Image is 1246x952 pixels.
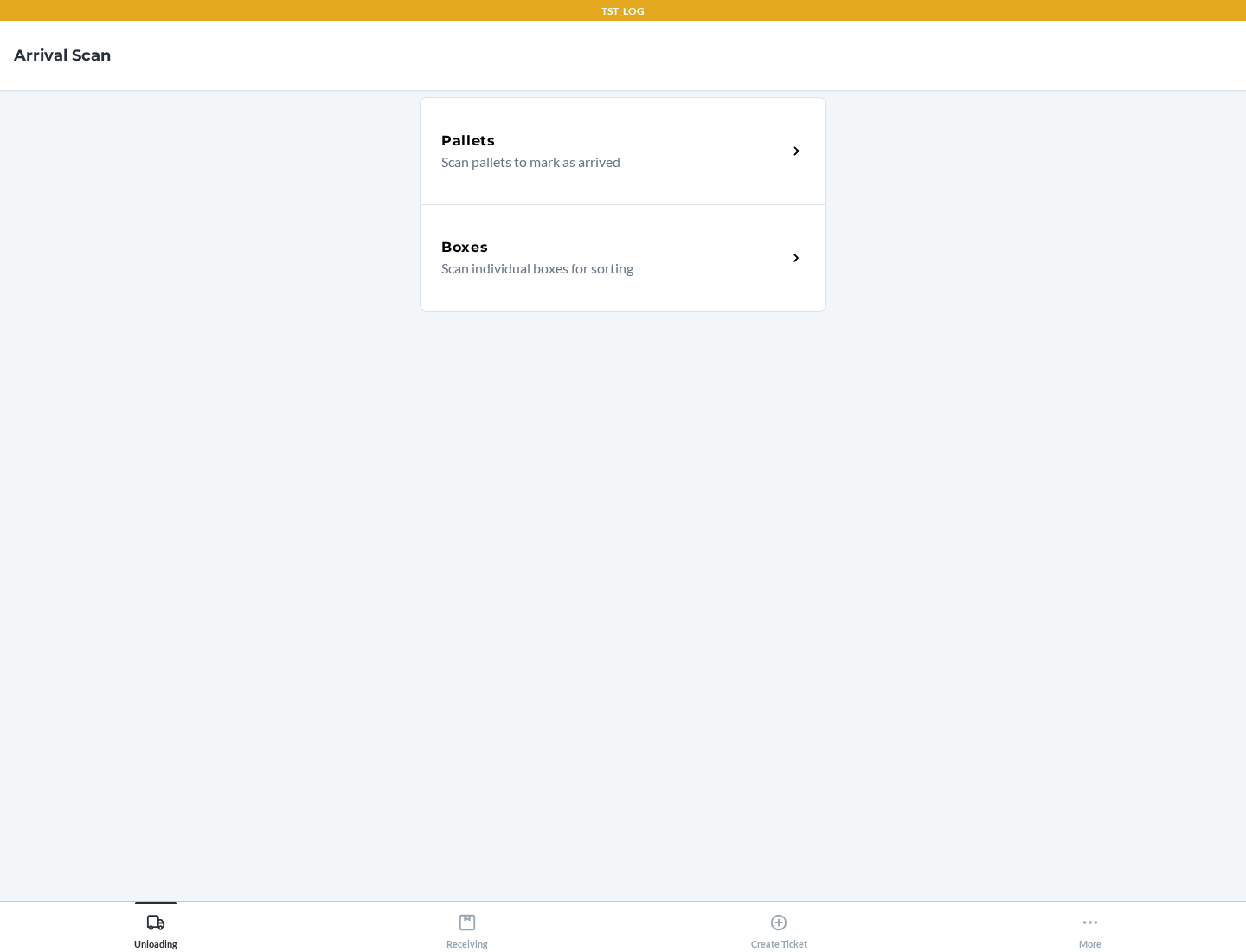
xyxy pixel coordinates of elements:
div: Receiving [446,906,488,949]
p: Scan individual boxes for sorting [441,258,773,279]
button: Receiving [311,902,623,949]
h5: Pallets [441,131,496,151]
div: Create Ticket [751,906,807,949]
button: More [934,902,1246,949]
p: Scan pallets to mark as arrived [441,151,773,172]
p: TST_LOG [601,3,645,19]
div: Unloading [134,906,177,949]
h4: Arrival Scan [14,44,111,67]
h5: Boxes [441,237,489,258]
div: More [1079,906,1101,949]
a: PalletsScan pallets to mark as arrived [420,97,826,204]
button: Create Ticket [623,902,934,949]
a: BoxesScan individual boxes for sorting [420,204,826,312]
